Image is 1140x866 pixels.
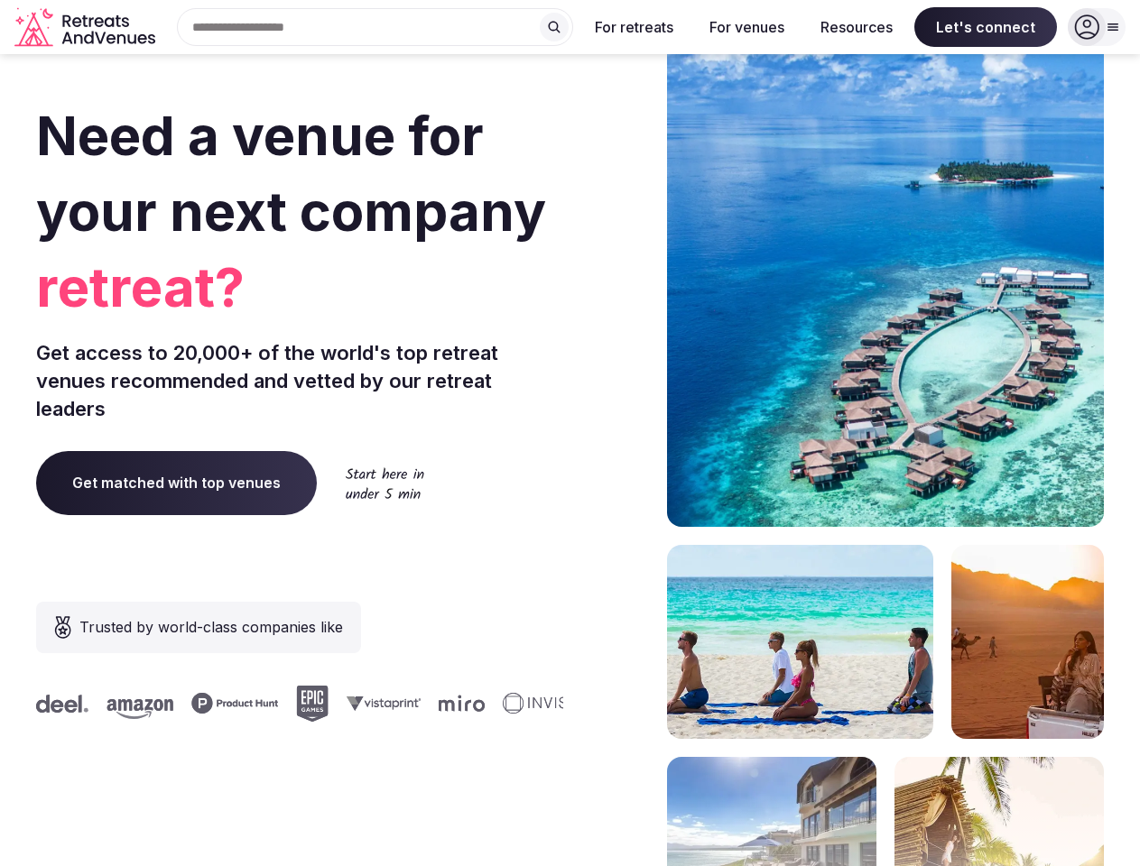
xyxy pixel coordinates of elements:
span: retreat? [36,249,563,325]
span: Trusted by world-class companies like [79,616,343,638]
span: Need a venue for your next company [36,103,546,244]
span: Let's connect [914,7,1057,47]
svg: Epic Games company logo [294,686,327,722]
img: Start here in under 5 min [346,467,424,499]
a: Get matched with top venues [36,451,317,514]
svg: Miro company logo [437,695,483,712]
img: woman sitting in back of truck with camels [951,545,1104,739]
a: Visit the homepage [14,7,159,48]
button: For venues [695,7,799,47]
img: yoga on tropical beach [667,545,933,739]
svg: Vistaprint company logo [345,696,419,711]
button: Resources [806,7,907,47]
p: Get access to 20,000+ of the world's top retreat venues recommended and vetted by our retreat lea... [36,339,563,422]
svg: Invisible company logo [501,693,600,714]
svg: Deel company logo [34,695,87,713]
button: For retreats [580,7,688,47]
svg: Retreats and Venues company logo [14,7,159,48]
